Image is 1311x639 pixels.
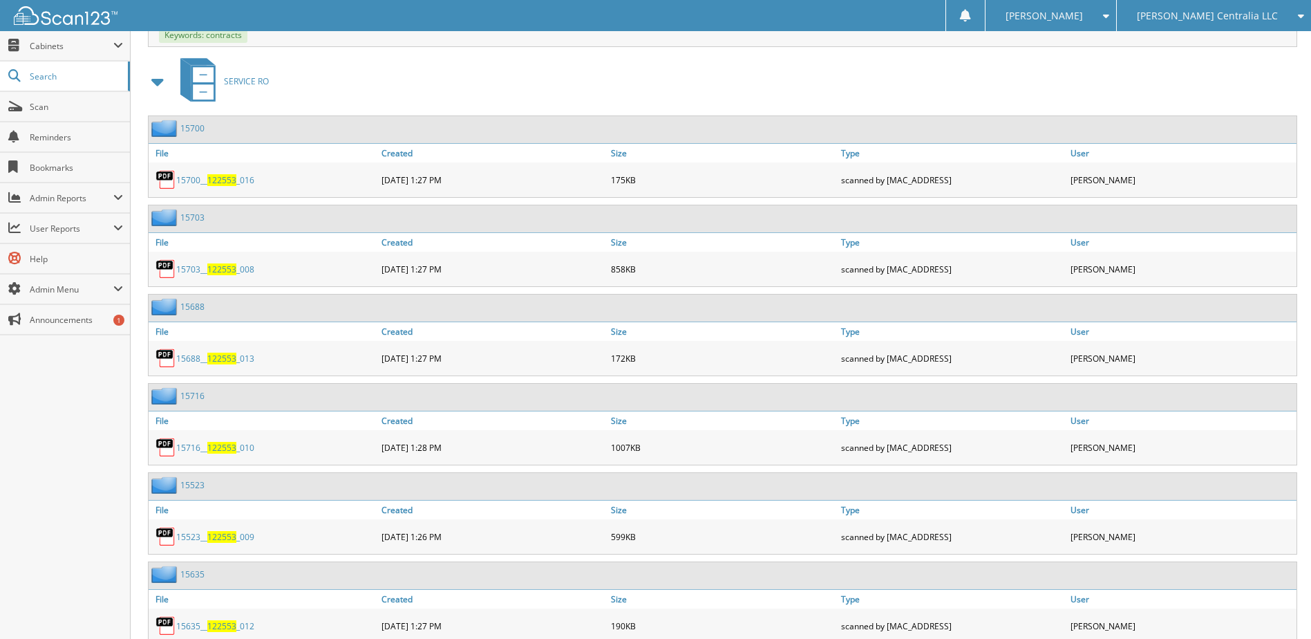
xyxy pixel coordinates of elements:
a: 15716__122553_010 [176,442,254,454]
div: scanned by [MAC_ADDRESS] [838,434,1067,461]
div: 1007KB [607,434,837,461]
a: Type [838,590,1067,609]
a: File [149,411,378,430]
iframe: Chat Widget [1242,573,1311,639]
a: Size [607,233,837,252]
a: Type [838,233,1067,252]
span: Keywords: contracts [159,27,247,43]
a: Type [838,144,1067,163]
a: Created [378,411,607,430]
span: Admin Reports [30,192,113,204]
div: [PERSON_NAME] [1067,434,1296,461]
span: Bookmarks [30,162,123,174]
img: PDF.png [155,437,176,458]
a: 15523 [180,479,205,491]
div: [DATE] 1:27 PM [378,344,607,372]
a: 15700__122553_016 [176,174,254,186]
a: Size [607,590,837,609]
a: User [1067,590,1296,609]
span: 122553 [207,353,236,364]
div: [PERSON_NAME] [1067,523,1296,550]
img: PDF.png [155,615,176,636]
a: Created [378,590,607,609]
a: File [149,144,378,163]
div: scanned by [MAC_ADDRESS] [838,255,1067,283]
span: [PERSON_NAME] Centralia LLC [1137,12,1278,20]
span: [PERSON_NAME] [1006,12,1083,20]
img: scan123-logo-white.svg [14,6,117,25]
div: [DATE] 1:27 PM [378,166,607,194]
img: folder2.png [151,209,180,226]
a: Type [838,322,1067,341]
div: 858KB [607,255,837,283]
span: 122553 [207,174,236,186]
span: Admin Menu [30,284,113,295]
a: User [1067,411,1296,430]
a: File [149,233,378,252]
a: Created [378,233,607,252]
span: SERVICE RO [224,75,269,87]
a: File [149,590,378,609]
a: Type [838,411,1067,430]
span: Reminders [30,131,123,143]
div: scanned by [MAC_ADDRESS] [838,523,1067,550]
img: PDF.png [155,348,176,369]
img: folder2.png [151,476,180,494]
span: 122553 [207,442,236,454]
a: 15688 [180,301,205,313]
a: 15688__122553_013 [176,353,254,364]
span: 122553 [207,263,236,275]
div: [PERSON_NAME] [1067,166,1296,194]
img: folder2.png [151,387,180,405]
a: User [1067,233,1296,252]
a: User [1067,501,1296,519]
a: User [1067,322,1296,341]
a: Created [378,322,607,341]
img: PDF.png [155,169,176,190]
span: Scan [30,101,123,113]
a: 15635 [180,568,205,580]
div: scanned by [MAC_ADDRESS] [838,344,1067,372]
span: 122553 [207,620,236,632]
a: 15523__122553_009 [176,531,254,543]
img: PDF.png [155,526,176,547]
img: PDF.png [155,259,176,279]
span: Cabinets [30,40,113,52]
a: Created [378,501,607,519]
a: 15703 [180,212,205,223]
span: Search [30,71,121,82]
a: Size [607,144,837,163]
a: Size [607,322,837,341]
a: Type [838,501,1067,519]
span: User Reports [30,223,113,234]
a: 15716 [180,390,205,402]
div: 175KB [607,166,837,194]
div: 599KB [607,523,837,550]
a: File [149,501,378,519]
a: Created [378,144,607,163]
div: [PERSON_NAME] [1067,255,1296,283]
a: 15635__122553_012 [176,620,254,632]
a: 15700 [180,122,205,134]
a: Size [607,501,837,519]
div: [DATE] 1:26 PM [378,523,607,550]
a: User [1067,144,1296,163]
div: [DATE] 1:27 PM [378,255,607,283]
div: [PERSON_NAME] [1067,344,1296,372]
div: 172KB [607,344,837,372]
a: SERVICE RO [172,54,269,109]
span: Announcements [30,314,123,326]
a: 15703__122553_008 [176,263,254,275]
img: folder2.png [151,566,180,583]
span: Help [30,253,123,265]
div: scanned by [MAC_ADDRESS] [838,166,1067,194]
img: folder2.png [151,298,180,315]
img: folder2.png [151,120,180,137]
div: [DATE] 1:28 PM [378,434,607,461]
div: 1 [113,315,124,326]
a: Size [607,411,837,430]
a: File [149,322,378,341]
span: 122553 [207,531,236,543]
